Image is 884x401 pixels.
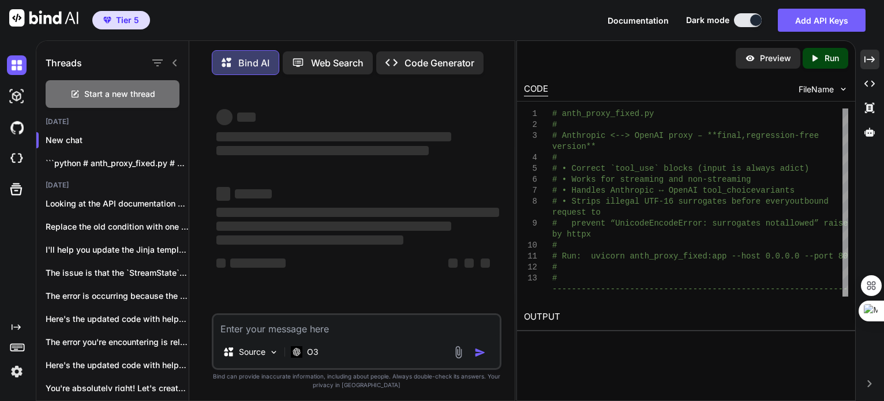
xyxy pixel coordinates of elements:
span: ‌ [235,189,272,198]
div: 9 [524,218,537,229]
p: Looking at the API documentation and your... [46,198,189,209]
p: Bind AI [238,56,269,70]
span: # • Strips illegal UTF-16 surrogates before every [552,197,790,206]
button: Add API Keys [778,9,866,32]
img: attachment [452,346,465,359]
span: -------------------------------------------------- [552,284,795,294]
span: dict) [785,164,809,173]
span: Dark mode [686,14,729,26]
div: 8 [524,196,537,207]
img: darkAi-studio [7,87,27,106]
span: 0 --port 8000 [795,252,857,261]
span: # prevent “UnicodeEncodeError: surrogates not [552,219,780,228]
p: New chat [46,134,189,146]
img: cloudideIcon [7,149,27,168]
span: FileName [799,84,834,95]
button: premiumTier 5 [92,11,150,29]
span: ‌ [230,258,286,268]
img: settings [7,362,27,381]
span: outbound [789,197,828,206]
span: ‌ [216,258,226,268]
span: ‌ [216,222,451,231]
span: regression-free [746,131,819,140]
span: Start a new thread [84,88,155,100]
p: Here's the updated code with helper methods... [46,359,189,371]
span: --------------- [795,284,867,294]
span: variants [756,186,795,195]
p: Preview [760,53,791,64]
div: 6 [524,174,537,185]
span: ‌ [216,208,500,217]
p: Run [825,53,839,64]
span: ‌ [481,258,490,268]
span: ‌ [216,235,403,245]
p: Source [239,346,265,358]
span: ‌ [448,258,458,268]
span: Tier 5 [116,14,139,26]
span: Documentation [608,16,669,25]
span: ‌ [216,187,230,201]
span: request to [552,208,601,217]
p: Replace the old condition with one that... [46,221,189,233]
h2: OUTPUT [517,303,855,331]
span: # • Handles Anthropic ↔︎ OpenAI tool_choice [552,186,756,195]
img: premium [103,17,111,24]
span: ---------- [552,295,601,305]
span: # • Correct `tool_use` blocks (input is always a [552,164,785,173]
img: githubDark [7,118,27,137]
p: ```python # anth_proxy_fixed.py # # Anth... [46,158,189,169]
span: # • Works for streaming and non-streaming [552,175,751,184]
div: 3 [524,130,537,141]
span: ‌ [216,146,429,155]
h1: Threads [46,56,82,70]
span: # [552,263,557,272]
p: Bind can provide inaccurate information, including about people. Always double-check its answers.... [212,372,502,389]
p: Web Search [311,56,364,70]
button: Documentation [608,14,669,27]
span: ‌ [237,113,256,122]
p: The error is occurring because the Jinja2... [46,290,189,302]
div: 5 [524,163,537,174]
p: The issue is that the `StreamState` class... [46,267,189,279]
img: Bind AI [9,9,78,27]
div: 2 [524,119,537,130]
span: # [552,273,557,283]
p: You're absolutely right! Let's create the updated... [46,383,189,394]
span: # [552,153,557,162]
div: 10 [524,240,537,251]
span: ‌ [216,132,451,141]
span: # [552,241,557,250]
p: Code Generator [404,56,474,70]
p: The error you're encountering is related to... [46,336,189,348]
h2: [DATE] [36,117,189,126]
span: allowed” raised [780,219,853,228]
div: 4 [524,152,537,163]
h2: [DATE] [36,181,189,190]
div: 13 [524,273,537,284]
p: I'll help you update the Jinja template... [46,244,189,256]
span: # [552,120,557,129]
img: chevron down [838,84,848,94]
img: Pick Models [269,347,279,357]
span: ‌ [216,109,233,125]
img: darkChat [7,55,27,75]
div: 7 [524,185,537,196]
img: O3 [291,346,302,357]
span: by httpx [552,230,591,239]
p: Here's the updated code with helper functions... [46,313,189,325]
span: # Anthropic <--> OpenAI proxy – **final, [552,131,746,140]
p: O3 [307,346,319,358]
div: 1 [524,108,537,119]
div: 12 [524,262,537,273]
span: # Run: uvicorn anth_proxy_fixed:app --host 0.0.0. [552,252,795,261]
div: 11 [524,251,537,262]
div: CODE [524,83,548,96]
span: ‌ [465,258,474,268]
span: # anth_proxy_fixed.py [552,109,654,118]
img: preview [745,53,755,63]
img: icon [474,347,486,358]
